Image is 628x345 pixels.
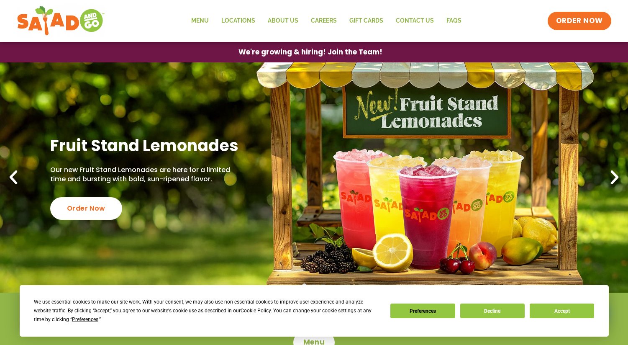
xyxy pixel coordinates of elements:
[4,168,23,187] div: Previous slide
[390,11,440,31] a: Contact Us
[302,283,307,288] span: Go to slide 1
[215,11,261,31] a: Locations
[548,12,611,30] a: ORDER NOW
[50,135,241,156] h2: Fruit Stand Lemonades
[605,168,624,187] div: Next slide
[20,285,609,337] div: Cookie Consent Prompt
[17,4,105,38] img: new-SAG-logo-768×292
[34,298,380,324] div: We use essential cookies to make our site work. With your consent, we may also use non-essential ...
[50,165,241,184] p: Our new Fruit Stand Lemonades are here for a limited time and bursting with bold, sun-ripened fla...
[530,304,594,318] button: Accept
[305,11,343,31] a: Careers
[238,49,382,56] span: We're growing & hiring! Join the Team!
[343,11,390,31] a: GIFT CARDS
[390,304,455,318] button: Preferences
[50,197,122,220] div: Order Now
[241,308,271,314] span: Cookie Policy
[17,319,611,328] h4: Weekends 7am-9pm (breakfast until 11am)
[321,283,326,288] span: Go to slide 3
[17,305,611,314] h4: Weekdays 6:30am-9pm (breakfast until 10:30am)
[440,11,468,31] a: FAQs
[72,317,98,322] span: Preferences
[312,283,316,288] span: Go to slide 2
[556,16,603,26] span: ORDER NOW
[185,11,215,31] a: Menu
[185,11,468,31] nav: Menu
[261,11,305,31] a: About Us
[226,42,395,62] a: We're growing & hiring! Join the Team!
[460,304,525,318] button: Decline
